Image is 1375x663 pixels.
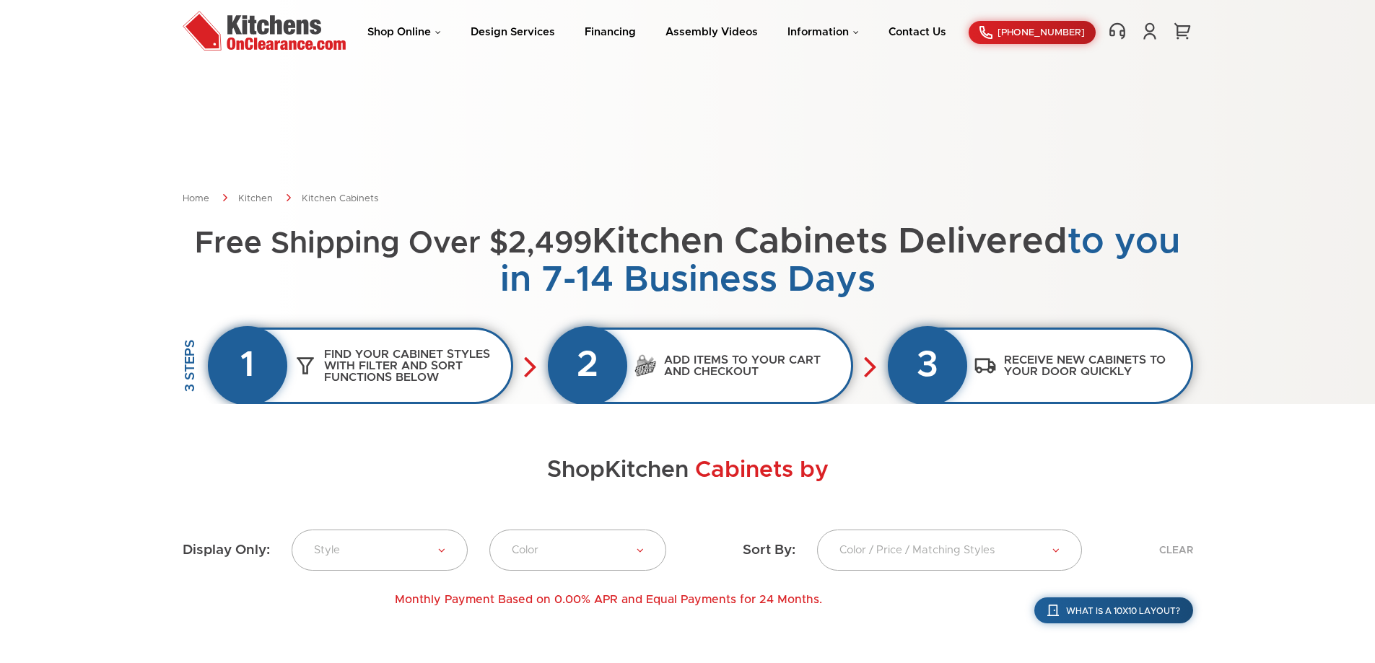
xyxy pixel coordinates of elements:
div: 2 [548,326,627,405]
label: Sort By: [743,542,795,559]
p: Monthly Payment Based on 0.00% APR and Equal Payments for 24 Months. [395,592,822,607]
h3: Find your cabinet styles with filter and sort functions below [317,341,511,390]
small: Free Shipping Over $2,499 [195,229,592,259]
a: Shop Online [367,27,441,38]
a: Color [489,530,666,571]
a: Color / Price / Matching Styles [817,530,1082,571]
a: Style [292,530,468,571]
span: Kitchen [605,459,689,482]
a: What is a 10x10 layout? [1034,597,1193,623]
h2: 3 STEPS [182,340,198,392]
a: Assembly Videos [665,27,758,38]
a: Information [787,27,859,38]
h3: Add items to your cart and checkout [657,347,851,385]
h1: Kitchen Cabinets Delivered [183,223,1193,299]
span: [PHONE_NUMBER] [998,28,1085,38]
h3: Receive new cabinets to your door quickly [997,347,1191,385]
a: Kitchen Cabinets [302,194,378,203]
span: to you in 7-14 Business Days [500,224,1181,298]
a: Design Services [471,27,555,38]
img: Kitchens On Clearance [183,11,346,51]
a: Contact Us [889,27,946,38]
a: Financing [585,27,636,38]
div: 3 [888,326,967,405]
div: 1 [208,326,287,405]
span: Cabinets by [695,459,829,482]
span: What is a 10x10 layout? [1066,607,1180,615]
label: Display Only: [183,542,270,559]
a: Kitchen [238,194,273,203]
a: Home [183,194,209,203]
h2: Shop [183,458,1193,483]
a: [PHONE_NUMBER] [969,21,1096,44]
